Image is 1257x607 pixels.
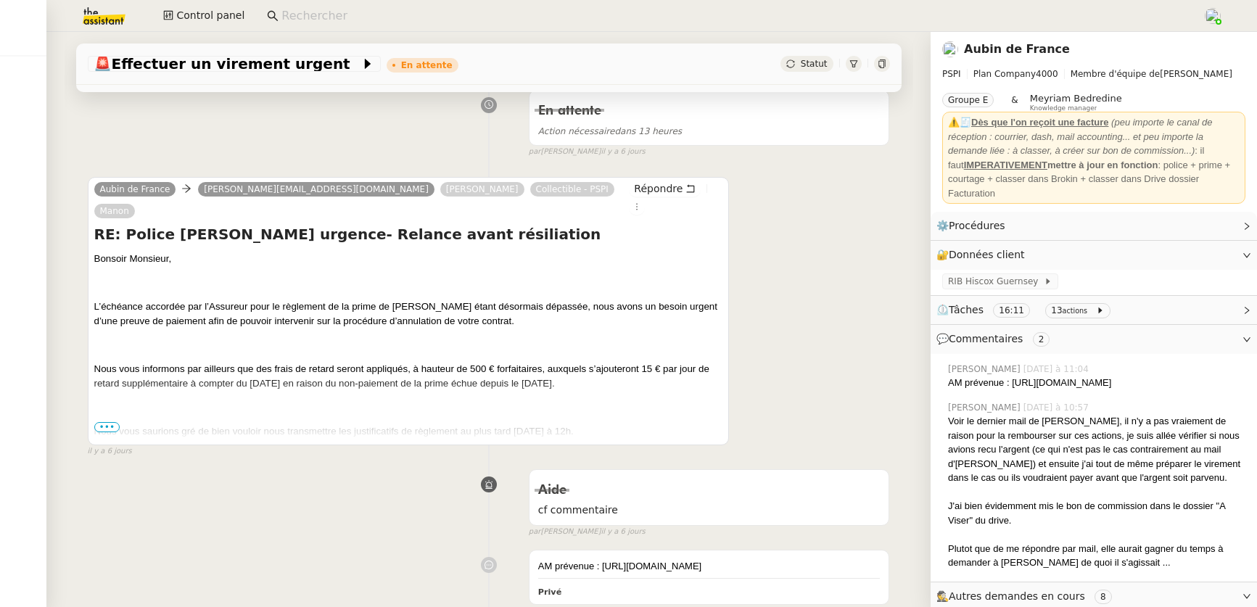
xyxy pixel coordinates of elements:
[948,499,1245,527] div: J'ai bien évidemment mis le bon de commission dans le dossier "A Viser" du drive.
[942,93,994,107] nz-tag: Groupe E
[949,590,1085,602] span: Autres demandes en cours
[634,181,683,196] span: Répondre
[964,160,1158,170] strong: mettre à jour en fonction
[94,57,360,71] span: Effectuer un virement urgent
[942,67,1245,81] span: [PERSON_NAME]
[1030,104,1097,112] span: Knowledge manager
[801,59,828,69] span: Statut
[401,61,453,70] div: En attente
[1051,305,1062,315] span: 13
[530,183,614,196] a: Collectible - PSPI
[538,559,881,574] div: AM prévenue : [URL][DOMAIN_NAME]
[198,183,434,196] a: [PERSON_NAME][EMAIL_ADDRESS][DOMAIN_NAME]
[949,220,1005,231] span: Procédures
[1033,332,1050,347] nz-tag: 2
[1063,307,1088,315] small: actions
[948,274,1044,289] span: RIB Hiscox Guernsey
[964,160,1047,170] u: IMPERATIVEMENT
[1036,69,1058,79] span: 4000
[529,146,646,158] small: [PERSON_NAME]
[942,69,961,79] span: PSPI
[94,55,112,73] span: 🚨
[601,526,645,538] span: il y a 6 jours
[629,181,701,197] button: Répondre
[948,363,1023,376] span: [PERSON_NAME]
[949,333,1023,344] span: Commentaires
[1205,8,1221,24] img: users%2FNTfmycKsCFdqp6LX6USf2FmuPJo2%2Favatar%2Fprofile-pic%20(1).png
[538,587,561,597] b: Privé
[529,146,541,158] span: par
[949,249,1025,260] span: Données client
[936,590,1118,602] span: 🕵️
[88,445,132,458] span: il y a 6 jours
[931,212,1257,240] div: ⚙️Procédures
[176,7,244,24] span: Control panel
[94,224,723,244] h4: RE: Police [PERSON_NAME] urgence- Relance avant résiliation
[948,376,1245,390] div: AM prévenue : [URL][DOMAIN_NAME]
[94,422,120,432] span: •••
[538,126,615,136] span: Action nécessaire
[601,146,645,158] span: il y a 6 jours
[1071,69,1161,79] span: Membre d'équipe de
[948,414,1245,485] div: Voir le dernier mail de [PERSON_NAME], il n'y a pas vraiement de raison pour la rembourser sur ce...
[931,296,1257,324] div: ⏲️Tâches 16:11 13actions
[964,42,1070,56] a: Aubin de France
[1023,401,1092,414] span: [DATE] à 10:57
[94,205,135,218] a: Manon
[538,126,682,136] span: dans 13 heures
[936,333,1055,344] span: 💬
[440,183,524,196] a: [PERSON_NAME]
[94,301,717,326] span: L’échéance accordée par l’Assureur pour le règlement de la prime de [PERSON_NAME] étant désormais...
[538,502,881,519] span: cf commentaire
[94,183,176,196] a: Aubin de France
[94,363,709,389] span: Nous vous informons par ailleurs que des frais de retard seront appliqués, à hauteur de 500 € for...
[973,69,1036,79] span: Plan Company
[942,41,958,57] img: users%2FSclkIUIAuBOhhDrbgjtrSikBoD03%2Favatar%2F48cbc63d-a03d-4817-b5bf-7f7aeed5f2a9
[94,426,574,437] span: Nous vous saurions gré de bien vouloir nous transmettre les justificatifs de règlement au plus ta...
[538,104,601,117] span: En attente
[281,7,1188,26] input: Rechercher
[948,542,1245,570] div: Plutot que de me répondre par mail, elle aurait gagner du temps à demander à [PERSON_NAME] de quo...
[529,526,541,538] span: par
[949,304,984,315] span: Tâches
[529,526,646,538] small: [PERSON_NAME]
[538,484,566,497] span: Aide
[936,304,1116,315] span: ⏲️
[1023,363,1092,376] span: [DATE] à 11:04
[993,303,1030,318] nz-tag: 16:11
[948,115,1240,200] div: ⚠️🧾 : il faut : police + prime + courtage + classer dans Brokin + classer dans Drive dossier Fact...
[1095,590,1112,604] nz-tag: 8
[931,241,1257,269] div: 🔐Données client
[931,325,1257,353] div: 💬Commentaires 2
[948,117,1213,156] em: (peu importe le canal de réception : courrier, dash, mail accounting... et peu importe la demande...
[94,253,172,264] span: Bonsoir Monsieur,
[1030,93,1122,112] app-user-label: Knowledge manager
[154,6,253,26] button: Control panel
[936,218,1012,234] span: ⚙️
[948,401,1023,414] span: [PERSON_NAME]
[971,117,1108,128] u: Dès que l'on reçoit une facture
[1030,93,1122,104] span: Meyriam Bedredine
[1011,93,1018,112] span: &
[936,247,1031,263] span: 🔐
